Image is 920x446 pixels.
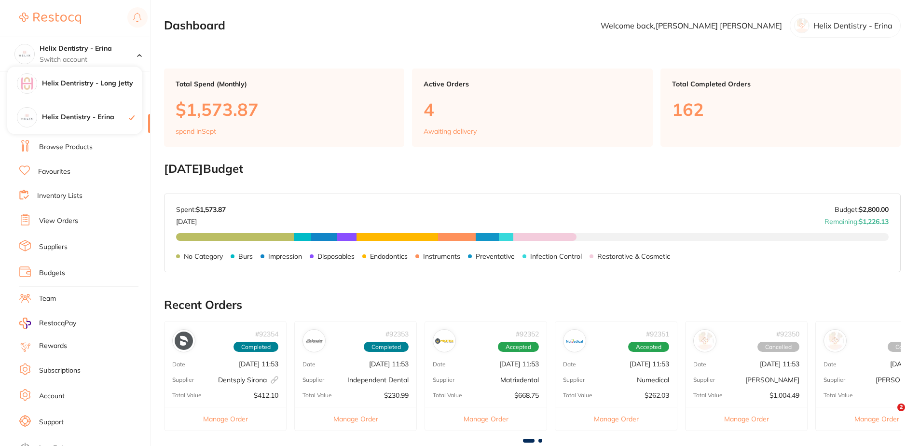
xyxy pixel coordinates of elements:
[255,330,278,338] p: # 92354
[646,330,669,338] p: # 92351
[555,407,677,431] button: Manage Order
[164,298,901,312] h2: Recent Orders
[17,108,37,127] img: Helix Dentistry - Erina
[660,69,901,147] a: Total Completed Orders162
[859,217,889,226] strong: $1,226.13
[696,332,714,350] img: Henry Schein Halas
[176,80,393,88] p: Total Spend (Monthly)
[164,69,404,147] a: Total Spend (Monthly)$1,573.87spend inSept
[15,44,34,64] img: Helix Dentistry - Erina
[565,332,584,350] img: Numedical
[516,330,539,338] p: # 92352
[693,376,715,383] p: Supplier
[254,391,278,399] p: $412.10
[176,127,216,135] p: spend in Sept
[499,360,539,368] p: [DATE] 11:53
[433,376,454,383] p: Supplier
[370,252,408,260] p: Endodontics
[302,376,324,383] p: Supplier
[172,361,185,368] p: Date
[39,391,65,401] a: Account
[628,342,669,352] span: Accepted
[745,376,799,384] p: [PERSON_NAME]
[514,391,539,399] p: $668.75
[19,13,81,24] img: Restocq Logo
[218,376,278,384] p: Dentsply Sirona
[601,21,782,30] p: Welcome back, [PERSON_NAME] [PERSON_NAME]
[39,341,67,351] a: Rewards
[268,252,302,260] p: Impression
[40,55,137,65] p: Switch account
[637,376,669,384] p: Numedical
[196,205,226,214] strong: $1,573.87
[39,366,81,376] a: Subscriptions
[172,376,194,383] p: Supplier
[530,252,582,260] p: Infection Control
[686,407,807,431] button: Manage Order
[424,99,641,119] p: 4
[563,392,592,399] p: Total Value
[42,79,142,88] h4: Helix Dentristry - Long Jetty
[369,360,409,368] p: [DATE] 11:53
[239,360,278,368] p: [DATE] 11:53
[760,360,799,368] p: [DATE] 11:53
[165,407,286,431] button: Manage Order
[40,44,137,54] h4: Helix Dentistry - Erina
[498,342,539,352] span: Accepted
[824,214,889,225] p: Remaining:
[597,252,670,260] p: Restorative & Cosmetic
[176,214,226,225] p: [DATE]
[19,318,31,329] img: RestocqPay
[412,69,652,147] a: Active Orders4Awaiting delivery
[776,330,799,338] p: # 92350
[757,342,799,352] span: Cancelled
[897,404,905,411] span: 2
[563,376,585,383] p: Supplier
[164,19,225,32] h2: Dashboard
[500,376,539,384] p: Matrixdental
[826,332,844,350] img: Adam Dental
[37,191,82,201] a: Inventory Lists
[859,205,889,214] strong: $2,800.00
[302,392,332,399] p: Total Value
[38,167,70,177] a: Favourites
[19,318,76,329] a: RestocqPay
[302,361,316,368] p: Date
[435,332,453,350] img: Matrixdental
[878,404,901,427] iframe: Intercom live chat
[645,391,669,399] p: $262.03
[176,206,226,213] p: Spent:
[672,80,889,88] p: Total Completed Orders
[824,361,837,368] p: Date
[295,407,416,431] button: Manage Order
[476,252,515,260] p: Preventative
[17,74,37,93] img: Helix Dentristry - Long Jetty
[423,252,460,260] p: Instruments
[385,330,409,338] p: # 92353
[347,376,409,384] p: Independent Dental
[630,360,669,368] p: [DATE] 11:53
[238,252,253,260] p: Burs
[424,127,477,135] p: Awaiting delivery
[693,392,723,399] p: Total Value
[39,294,56,304] a: Team
[384,391,409,399] p: $230.99
[175,332,193,350] img: Dentsply Sirona
[184,252,223,260] p: No Category
[164,162,901,176] h2: [DATE] Budget
[39,242,68,252] a: Suppliers
[424,80,641,88] p: Active Orders
[39,268,65,278] a: Budgets
[835,206,889,213] p: Budget:
[39,142,93,152] a: Browse Products
[813,21,893,30] p: Helix Dentistry - Erina
[563,361,576,368] p: Date
[693,361,706,368] p: Date
[364,342,409,352] span: Completed
[824,392,853,399] p: Total Value
[172,392,202,399] p: Total Value
[317,252,355,260] p: Disposables
[433,361,446,368] p: Date
[233,342,278,352] span: Completed
[824,376,845,383] p: Supplier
